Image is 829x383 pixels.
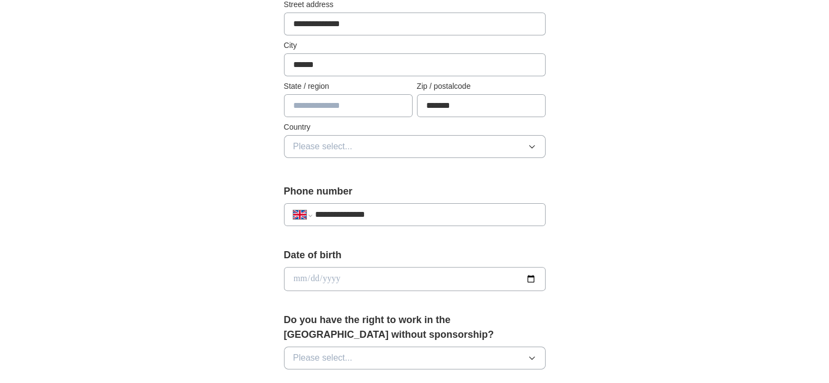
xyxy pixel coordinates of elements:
button: Please select... [284,135,546,158]
label: Phone number [284,184,546,199]
label: Do you have the right to work in the [GEOGRAPHIC_DATA] without sponsorship? [284,313,546,342]
span: Please select... [293,351,353,364]
label: Zip / postalcode [417,81,546,92]
label: City [284,40,546,51]
button: Please select... [284,346,546,369]
span: Please select... [293,140,353,153]
label: State / region [284,81,413,92]
label: Date of birth [284,248,546,263]
label: Country [284,121,546,133]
